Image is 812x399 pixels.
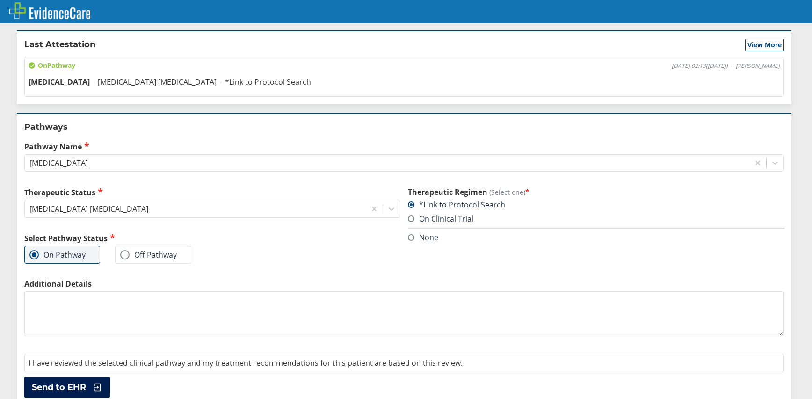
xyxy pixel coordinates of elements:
div: [MEDICAL_DATA] [MEDICAL_DATA] [29,204,148,214]
label: Pathway Name [24,141,784,152]
h2: Pathways [24,121,784,133]
span: [DATE] 02:13 ( [DATE] ) [672,62,728,70]
label: Additional Details [24,279,784,289]
div: [MEDICAL_DATA] [29,158,88,168]
label: None [408,232,438,243]
span: Send to EHR [32,382,86,393]
span: [PERSON_NAME] [736,62,780,70]
span: View More [747,40,782,50]
h3: Therapeutic Regimen [408,187,784,197]
h2: Last Attestation [24,39,95,51]
span: [MEDICAL_DATA] [29,77,90,87]
h2: Select Pathway Status [24,233,400,244]
span: On Pathway [29,61,75,70]
label: Therapeutic Status [24,187,400,198]
span: [MEDICAL_DATA] [MEDICAL_DATA] [98,77,217,87]
label: *Link to Protocol Search [408,199,505,210]
label: Off Pathway [120,250,177,259]
img: EvidenceCare [9,2,90,19]
button: Send to EHR [24,377,110,398]
button: View More [745,39,784,51]
label: On Pathway [29,250,86,259]
label: On Clinical Trial [408,214,473,224]
span: *Link to Protocol Search [225,77,311,87]
span: (Select one) [489,188,525,197]
span: I have reviewed the selected clinical pathway and my treatment recommendations for this patient a... [29,358,463,368]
